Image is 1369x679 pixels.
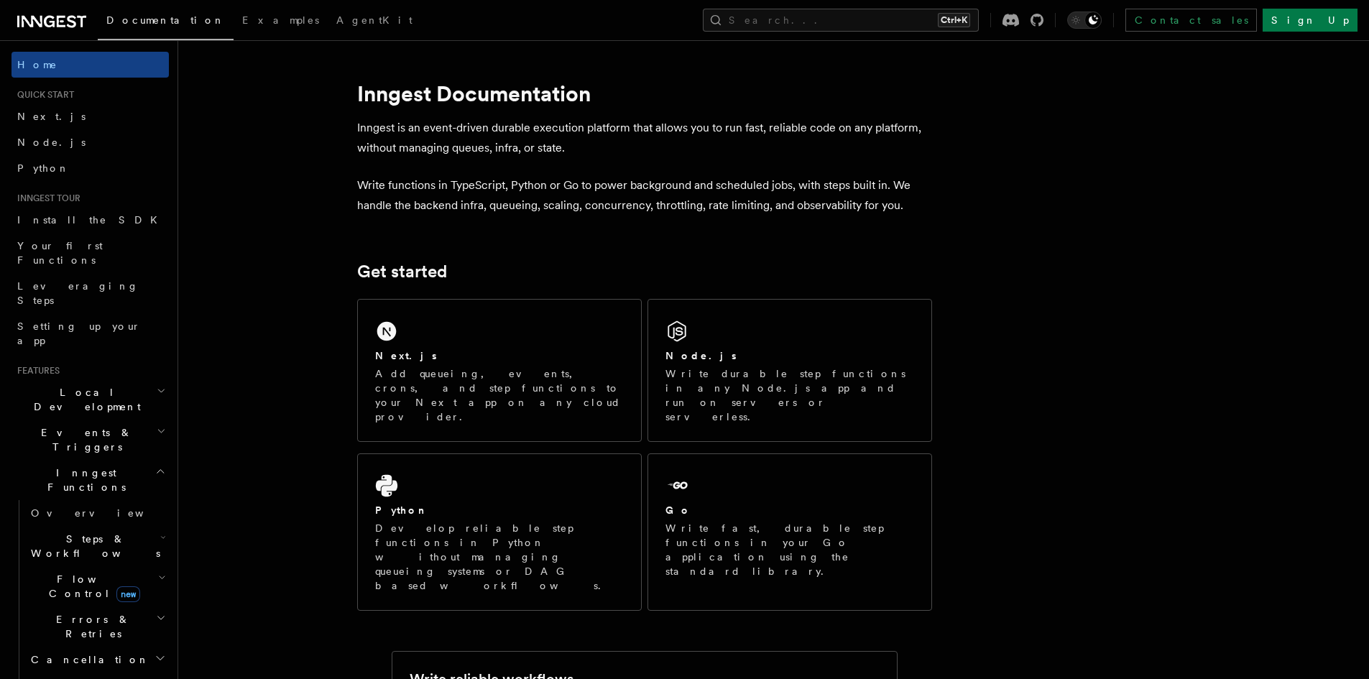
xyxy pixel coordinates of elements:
[17,214,166,226] span: Install the SDK
[106,14,225,26] span: Documentation
[11,425,157,454] span: Events & Triggers
[25,500,169,526] a: Overview
[375,521,624,593] p: Develop reliable step functions in Python without managing queueing systems or DAG based workflows.
[665,366,914,424] p: Write durable step functions in any Node.js app and run on servers or serverless.
[11,313,169,354] a: Setting up your app
[11,233,169,273] a: Your first Functions
[17,111,86,122] span: Next.js
[328,4,421,39] a: AgentKit
[11,129,169,155] a: Node.js
[357,80,932,106] h1: Inngest Documentation
[357,453,642,611] a: PythonDevelop reliable step functions in Python without managing queueing systems or DAG based wo...
[357,262,447,282] a: Get started
[17,57,57,72] span: Home
[242,14,319,26] span: Examples
[11,273,169,313] a: Leveraging Steps
[116,586,140,602] span: new
[25,526,169,566] button: Steps & Workflows
[357,118,932,158] p: Inngest is an event-driven durable execution platform that allows you to run fast, reliable code ...
[17,162,70,174] span: Python
[25,572,158,601] span: Flow Control
[357,175,932,216] p: Write functions in TypeScript, Python or Go to power background and scheduled jobs, with steps bu...
[375,348,437,363] h2: Next.js
[665,521,914,578] p: Write fast, durable step functions in your Go application using the standard library.
[336,14,412,26] span: AgentKit
[357,299,642,442] a: Next.jsAdd queueing, events, crons, and step functions to your Next app on any cloud provider.
[375,366,624,424] p: Add queueing, events, crons, and step functions to your Next app on any cloud provider.
[17,240,103,266] span: Your first Functions
[938,13,970,27] kbd: Ctrl+K
[11,460,169,500] button: Inngest Functions
[11,420,169,460] button: Events & Triggers
[375,503,428,517] h2: Python
[17,280,139,306] span: Leveraging Steps
[17,137,86,148] span: Node.js
[11,155,169,181] a: Python
[11,466,155,494] span: Inngest Functions
[234,4,328,39] a: Examples
[11,379,169,420] button: Local Development
[11,207,169,233] a: Install the SDK
[1125,9,1257,32] a: Contact sales
[11,89,74,101] span: Quick start
[17,320,141,346] span: Setting up your app
[25,566,169,606] button: Flow Controlnew
[25,612,156,641] span: Errors & Retries
[703,9,979,32] button: Search...Ctrl+K
[647,453,932,611] a: GoWrite fast, durable step functions in your Go application using the standard library.
[11,365,60,377] span: Features
[31,507,179,519] span: Overview
[665,348,737,363] h2: Node.js
[665,503,691,517] h2: Go
[11,52,169,78] a: Home
[1067,11,1102,29] button: Toggle dark mode
[25,652,149,667] span: Cancellation
[11,385,157,414] span: Local Development
[11,193,80,204] span: Inngest tour
[25,606,169,647] button: Errors & Retries
[1263,9,1358,32] a: Sign Up
[98,4,234,40] a: Documentation
[647,299,932,442] a: Node.jsWrite durable step functions in any Node.js app and run on servers or serverless.
[25,532,160,560] span: Steps & Workflows
[11,103,169,129] a: Next.js
[25,647,169,673] button: Cancellation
